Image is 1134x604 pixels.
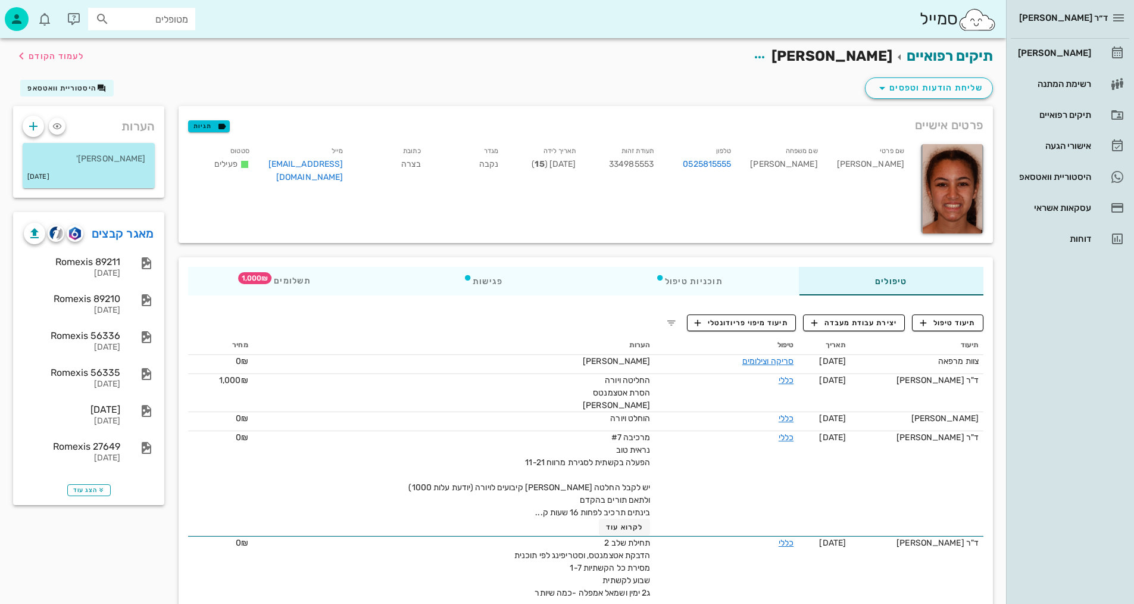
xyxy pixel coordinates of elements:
[907,48,993,64] a: תיקים רפואיים
[24,256,120,267] div: Romexis 89211
[915,116,983,135] span: פרטים אישיים
[1011,101,1129,129] a: תיקים רפואיים
[880,147,904,155] small: שם פרטי
[24,269,120,279] div: [DATE]
[1016,141,1091,151] div: אישורי הגעה
[855,374,979,387] div: ד"ר [PERSON_NAME]
[236,356,248,366] span: 0₪
[24,441,120,452] div: Romexis 27649
[188,336,252,355] th: מחיר
[32,152,145,166] p: [PERSON_NAME]'
[73,487,105,494] span: הצג עוד
[851,336,983,355] th: תיעוד
[14,45,84,67] button: לעמוד הקודם
[779,413,794,424] a: כללי
[48,225,64,242] button: cliniview logo
[1016,203,1091,213] div: עסקאות אשראי
[27,170,49,183] small: [DATE]
[238,272,271,284] span: תג
[803,315,905,331] button: יצירת עבודת מעבדה
[92,224,154,243] a: מאגר קבצים
[430,142,508,191] div: נקבה
[819,375,846,385] span: [DATE]
[484,147,498,155] small: מגדר
[855,355,979,368] div: צוות מרפאה
[683,158,731,171] a: 0525815555
[819,432,846,443] span: [DATE]
[24,306,120,316] div: [DATE]
[67,484,111,496] button: הצג עוד
[214,159,238,169] span: פעילים
[865,77,993,99] button: שליחת הודעות וטפסים
[543,147,576,155] small: תאריך לידה
[920,7,996,32] div: סמייל
[1016,234,1091,244] div: דוחות
[610,413,650,424] span: הוחלט ויורה
[230,147,249,155] small: סטטוס
[24,379,120,390] div: [DATE]
[24,453,120,463] div: [DATE]
[24,367,120,378] div: Romexis 56335
[1016,110,1091,120] div: תיקים רפואיים
[27,84,96,92] span: היסטוריית וואטסאפ
[771,48,892,64] span: [PERSON_NAME]
[583,356,650,366] span: [PERSON_NAME]
[1011,163,1129,191] a: היסטוריית וואטסאפ
[958,8,996,32] img: SmileCloud logo
[819,538,846,548] span: [DATE]
[695,317,788,328] span: תיעוד מיפוי פריודונטלי
[35,10,42,17] span: תג
[609,159,654,169] span: 334985553
[811,317,897,328] span: יצירת עבודת מעבדה
[827,142,914,191] div: [PERSON_NAME]
[49,226,63,240] img: cliniview logo
[799,267,983,295] div: טיפולים
[188,120,230,132] button: תגיות
[387,267,579,295] div: פגישות
[401,159,420,169] span: בצרה
[13,106,164,141] div: הערות
[875,81,983,95] span: שליחת הודעות וטפסים
[599,519,651,535] button: לקרוא עוד
[1016,172,1091,182] div: היסטוריית וואטסאפ
[236,538,248,548] span: 0₪
[819,356,846,366] span: [DATE]
[741,142,827,191] div: [PERSON_NAME]
[219,375,248,385] span: 1,000₪
[855,431,979,444] div: ד"ר [PERSON_NAME]
[912,315,983,331] button: תיעוד טיפול
[1011,39,1129,67] a: [PERSON_NAME]
[621,147,654,155] small: תעודת זהות
[264,277,311,285] span: תשלומים
[855,412,979,425] div: [PERSON_NAME]
[236,413,248,424] span: 0₪
[268,159,343,182] a: [EMAIL_ADDRESS][DOMAIN_NAME]
[742,356,794,366] a: סריקה וצילומים
[403,147,421,155] small: כתובת
[1011,194,1129,222] a: עסקאות אשראי
[779,375,794,385] a: כללי
[798,336,851,355] th: תאריך
[24,404,120,415] div: [DATE]
[579,267,799,295] div: תוכניות טיפול
[535,159,544,169] strong: 15
[193,121,224,132] span: תגיות
[20,80,114,96] button: היסטוריית וואטסאפ
[1011,70,1129,98] a: רשימת המתנה
[716,147,732,155] small: טלפון
[67,225,83,242] button: romexis logo
[29,51,84,61] span: לעמוד הקודם
[24,293,120,304] div: Romexis 89210
[253,336,655,355] th: הערות
[332,147,343,155] small: מייל
[655,336,798,355] th: טיפול
[236,432,248,443] span: 0₪
[779,432,794,443] a: כללי
[24,330,120,341] div: Romexis 56336
[1011,132,1129,160] a: אישורי הגעה
[920,317,976,328] span: תיעוד טיפול
[1011,225,1129,253] a: דוחות
[532,159,576,169] span: [DATE] ( )
[69,227,80,240] img: romexis logo
[779,538,794,548] a: כללי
